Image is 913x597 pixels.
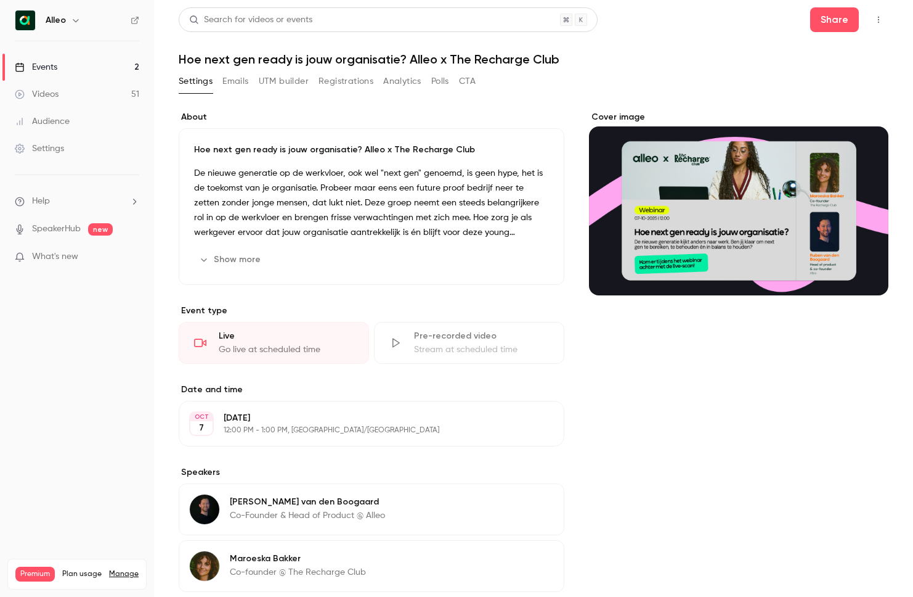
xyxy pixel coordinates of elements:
span: Plan usage [62,569,102,579]
div: Search for videos or events [189,14,312,27]
label: Speakers [179,466,564,479]
div: Ruben van den Boogaard[PERSON_NAME] van den BoogaardCo-Founder & Head of Product @ Alleo [179,484,564,535]
h6: Alleo [46,14,66,27]
button: Settings [179,72,213,91]
div: Pre-recorded videoStream at scheduled time [374,322,564,364]
p: 12:00 PM - 1:00 PM, [GEOGRAPHIC_DATA]/[GEOGRAPHIC_DATA] [224,426,499,435]
div: Stream at scheduled time [414,344,549,356]
h1: Hoe next gen ready is jouw organisatie? Alleo x The Recharge Club [179,52,888,67]
button: UTM builder [259,72,309,91]
p: De nieuwe generatie op de werkvloer, ook wel "next gen" genoemd, is geen hype, het is de toekomst... [194,166,549,240]
button: CTA [459,72,476,91]
a: Manage [109,569,139,579]
iframe: Noticeable Trigger [124,252,139,263]
button: Polls [431,72,449,91]
section: Cover image [589,111,889,295]
button: Analytics [383,72,421,91]
img: Maroeska Bakker [190,551,219,581]
p: 7 [199,422,204,434]
div: Videos [15,88,59,101]
a: SpeakerHub [32,223,81,236]
li: help-dropdown-opener [15,195,139,208]
div: Live [219,330,354,342]
button: Emails [222,72,248,91]
button: Registrations [319,72,373,91]
label: Cover image [589,111,889,123]
div: LiveGo live at scheduled time [179,322,369,364]
div: Go live at scheduled time [219,344,354,356]
button: Show more [194,250,268,270]
p: Hoe next gen ready is jouw organisatie? Alleo x The Recharge Club [194,144,549,156]
div: Pre-recorded video [414,330,549,342]
p: Co-founder @ The Recharge Club [230,566,366,578]
p: Event type [179,305,564,317]
label: Date and time [179,384,564,396]
p: [PERSON_NAME] van den Boogaard [230,496,385,508]
img: Ruben van den Boogaard [190,495,219,524]
p: Maroeska Bakker [230,553,366,565]
span: What's new [32,250,78,263]
div: Settings [15,142,64,155]
div: Audience [15,115,70,128]
img: Alleo [15,10,35,30]
span: Premium [15,567,55,582]
button: Share [810,7,859,32]
div: OCT [190,413,213,421]
div: Maroeska BakkerMaroeska BakkerCo-founder @ The Recharge Club [179,540,564,592]
p: Co-Founder & Head of Product @ Alleo [230,509,385,522]
span: Help [32,195,50,208]
p: [DATE] [224,412,499,424]
span: new [88,223,113,236]
div: Events [15,61,57,73]
label: About [179,111,564,123]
